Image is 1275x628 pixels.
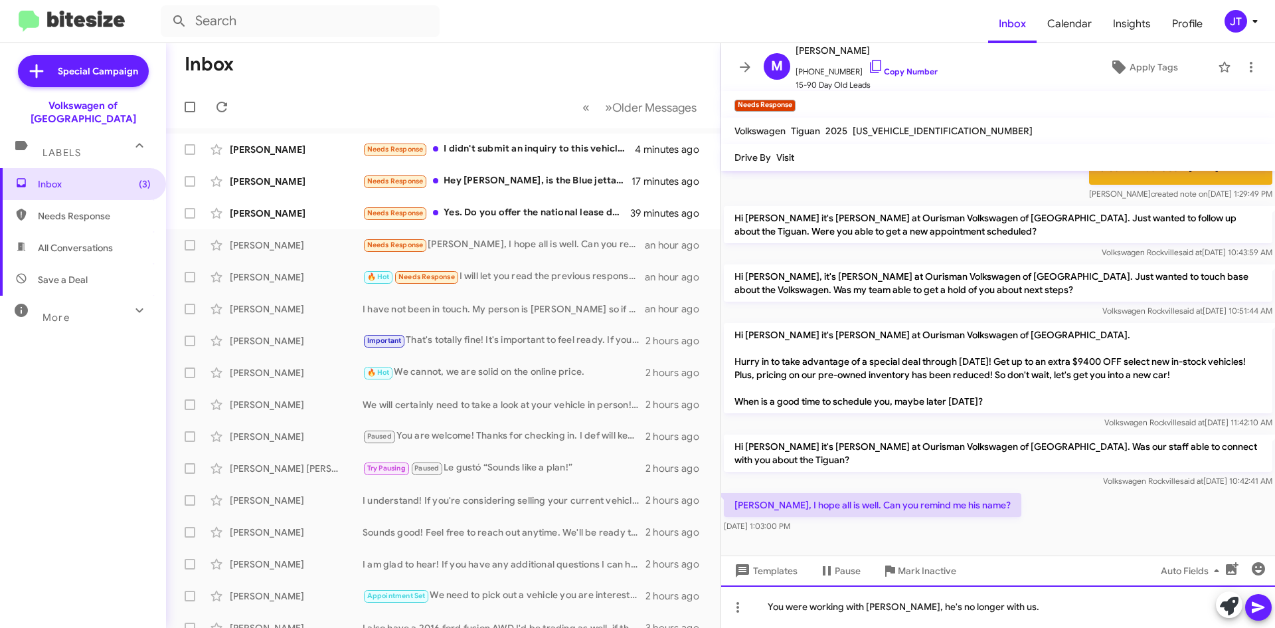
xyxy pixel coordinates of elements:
[1037,5,1102,43] a: Calendar
[230,526,363,539] div: [PERSON_NAME]
[185,54,234,75] h1: Inbox
[398,272,455,281] span: Needs Response
[139,177,151,191] span: (3)
[645,270,710,284] div: an hour ago
[724,435,1272,472] p: Hi [PERSON_NAME] it's [PERSON_NAME] at Ourisman Volkswagen of [GEOGRAPHIC_DATA]. Was our staff ab...
[645,366,710,379] div: 2 hours ago
[734,152,771,163] span: Drive By
[363,237,645,253] div: [PERSON_NAME], I hope all is well. Can you remind me his name?
[230,589,363,603] div: [PERSON_NAME]
[1151,189,1208,199] span: created note on
[38,209,151,223] span: Needs Response
[724,264,1272,302] p: Hi [PERSON_NAME], it's [PERSON_NAME] at Ourisman Volkswagen of [GEOGRAPHIC_DATA]. Just wanted to ...
[605,99,612,116] span: »
[38,177,151,191] span: Inbox
[630,207,710,220] div: 39 minutes ago
[835,559,861,583] span: Pause
[645,526,710,539] div: 2 hours ago
[575,94,705,121] nav: Page navigation example
[363,142,635,157] div: I didn't submit an inquiry to this vehicle. Are you able to see the origin of this inquiry?
[363,333,645,348] div: That's totally fine! It's important to feel ready. If you're ever interested in discussing your v...
[1104,417,1272,427] span: Volkswagen Rockville [DATE] 11:42:10 AM
[724,493,1021,517] p: [PERSON_NAME], I hope all is well. Can you remind me his name?
[367,177,424,185] span: Needs Response
[645,302,710,316] div: an hour ago
[367,336,402,345] span: Important
[363,173,632,189] div: Hey [PERSON_NAME], is the Blue jetta sport manual still available? I was told it probably sold bu...
[635,143,710,156] div: 4 minutes ago
[582,99,590,116] span: «
[796,43,938,58] span: [PERSON_NAME]
[721,585,1275,628] div: You were working with [PERSON_NAME], he's no longer with us.
[161,5,440,37] input: Search
[632,175,710,188] div: 17 minutes ago
[734,100,796,112] small: Needs Response
[1180,476,1203,486] span: said at
[363,429,645,444] div: You are welcome! Thanks for checking in. I def will keep you in mind not just for this one client...
[796,58,938,78] span: [PHONE_NUMBER]
[732,559,798,583] span: Templates
[791,125,820,137] span: Tiguan
[230,494,363,507] div: [PERSON_NAME]
[724,323,1272,413] p: Hi [PERSON_NAME] it's [PERSON_NAME] at Ourisman Volkswagen of [GEOGRAPHIC_DATA]. Hurry in to take...
[645,398,710,411] div: 2 hours ago
[898,559,956,583] span: Mark Inactive
[645,462,710,475] div: 2 hours ago
[825,125,847,137] span: 2025
[363,302,645,316] div: I have not been in touch. My person is [PERSON_NAME] so if I were to reach out, I would contact h...
[645,334,710,348] div: 2 hours ago
[1102,5,1161,43] span: Insights
[38,273,88,286] span: Save a Deal
[853,125,1033,137] span: [US_VEHICLE_IDENTIFICATION_NUMBER]
[363,461,645,476] div: Le gustó “Sounds like a plan!”
[367,464,406,472] span: Try Pausing
[363,588,645,603] div: We need to pick out a vehicle you are interested in so we can get in contact with the bank!
[771,56,783,77] span: M
[808,559,871,583] button: Pause
[230,558,363,571] div: [PERSON_NAME]
[230,462,363,475] div: [PERSON_NAME] [PERSON_NAME]
[230,207,363,220] div: [PERSON_NAME]
[1089,189,1272,199] span: [PERSON_NAME] [DATE] 1:29:49 PM
[724,206,1272,243] p: Hi [PERSON_NAME] it's [PERSON_NAME] at Ourisman Volkswagen of [GEOGRAPHIC_DATA]. Just wanted to f...
[367,272,390,281] span: 🔥 Hot
[721,559,808,583] button: Templates
[1225,10,1247,33] div: JT
[734,125,786,137] span: Volkswagen
[645,430,710,443] div: 2 hours ago
[38,241,113,255] span: All Conversations
[367,591,426,600] span: Appointment Set
[363,205,630,221] div: Yes. Do you offer the national lease deal $299/mo with $0 down?
[871,559,967,583] button: Mark Inactive
[230,430,363,443] div: [PERSON_NAME]
[230,334,363,348] div: [PERSON_NAME]
[645,239,710,252] div: an hour ago
[363,494,645,507] div: I understand! If you're considering selling your current vehicle in the future, feel free to reac...
[230,175,363,188] div: [PERSON_NAME]
[58,64,138,78] span: Special Campaign
[612,100,697,115] span: Older Messages
[645,589,710,603] div: 2 hours ago
[367,432,392,441] span: Paused
[230,143,363,156] div: [PERSON_NAME]
[230,239,363,252] div: [PERSON_NAME]
[367,145,424,154] span: Needs Response
[868,66,938,76] a: Copy Number
[367,241,424,249] span: Needs Response
[597,94,705,121] button: Next
[1179,306,1203,316] span: said at
[1075,55,1211,79] button: Apply Tags
[988,5,1037,43] a: Inbox
[645,494,710,507] div: 2 hours ago
[363,269,645,284] div: I will let you read the previous responses and come up with your own conclusion. Please do not as...
[645,558,710,571] div: 2 hours ago
[1161,5,1213,43] a: Profile
[1130,55,1178,79] span: Apply Tags
[363,526,645,539] div: Sounds good! Feel free to reach out anytime. We'll be ready to discuss selling your Atlas Cross S...
[1161,559,1225,583] span: Auto Fields
[230,302,363,316] div: [PERSON_NAME]
[574,94,598,121] button: Previous
[367,209,424,217] span: Needs Response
